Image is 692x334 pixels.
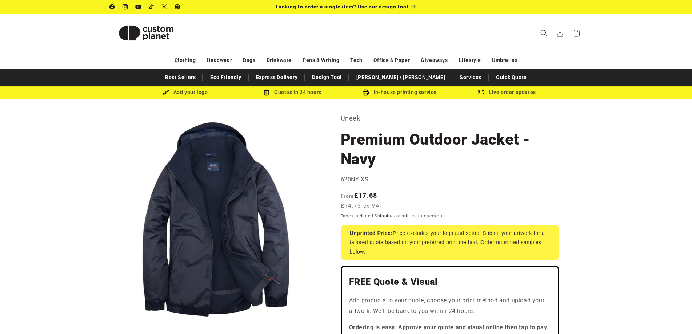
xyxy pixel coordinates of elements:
[267,54,292,67] a: Drinkware
[163,89,169,96] img: Brush Icon
[303,54,339,67] a: Pens & Writing
[239,88,346,97] div: Quotes in 24 hours
[350,54,362,67] a: Tech
[492,71,531,84] a: Quick Quote
[350,230,393,236] strong: Unprinted Price:
[341,202,383,210] span: £14.73 ex VAT
[341,192,377,199] strong: £17.68
[492,54,517,67] a: Umbrellas
[536,25,552,41] summary: Search
[349,295,551,317] p: Add products to your quote, choose your print method and upload your artwork. We'll be back to yo...
[308,71,345,84] a: Design Tool
[456,71,485,84] a: Services
[478,89,484,96] img: Order updates
[132,88,239,97] div: Add your logo
[375,213,394,219] a: Shipping
[453,88,561,97] div: Live order updates
[207,71,245,84] a: Eco Friendly
[107,14,185,52] a: Custom Planet
[346,88,453,97] div: In-house printing service
[243,54,255,67] a: Bags
[110,113,323,326] media-gallery: Gallery Viewer
[341,193,354,199] span: From
[459,54,481,67] a: Lifestyle
[175,54,196,67] a: Clothing
[110,17,183,50] img: Custom Planet
[353,71,449,84] a: [PERSON_NAME] / [PERSON_NAME]
[363,89,369,96] img: In-house printing
[341,225,559,260] div: Price excludes your logo and setup. Submit your artwork for a tailored quote based on your prefer...
[349,276,551,288] h2: FREE Quote & Visual
[161,71,199,84] a: Best Sellers
[252,71,301,84] a: Express Delivery
[263,89,270,96] img: Order Updates Icon
[341,113,559,124] p: Uneek
[341,212,559,220] div: Taxes included. calculated at checkout.
[341,176,369,183] span: 620NY-XS
[373,54,410,67] a: Office & Paper
[421,54,448,67] a: Giveaways
[276,4,408,9] span: Looking to order a single item? Use our design tool
[207,54,232,67] a: Headwear
[341,130,559,169] h1: Premium Outdoor Jacket - Navy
